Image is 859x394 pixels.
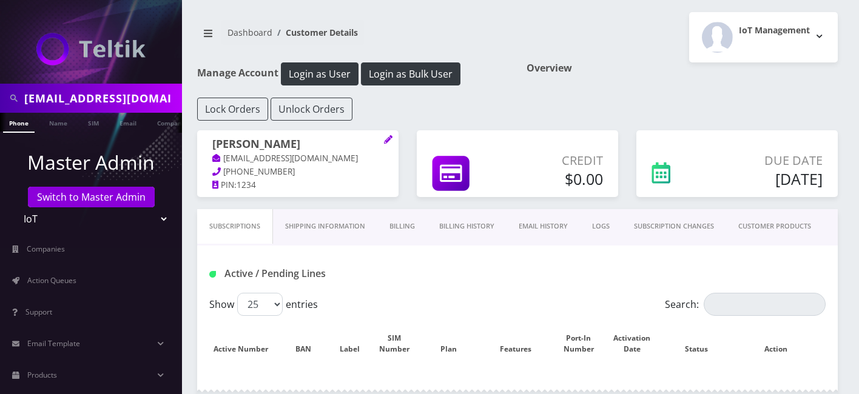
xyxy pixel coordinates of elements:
[580,209,622,244] a: LOGS
[507,209,580,244] a: EMAIL HISTORY
[271,98,352,121] button: Unlock Orders
[715,170,823,188] h5: [DATE]
[739,25,810,36] h2: IoT Management
[28,187,155,207] a: Switch to Master Admin
[278,66,361,79] a: Login as User
[427,209,507,244] a: Billing History
[273,209,377,244] a: Shipping Information
[667,321,739,367] th: Status
[486,321,558,367] th: Features
[361,62,460,85] button: Login as Bulk User
[511,152,603,170] p: Credit
[82,113,105,132] a: SIM
[361,66,460,79] a: Login as Bulk User
[237,293,283,316] select: Showentries
[715,152,823,170] p: Due Date
[212,179,237,192] a: PIN:
[726,209,823,244] a: CUSTOMER PRODUCTS
[335,321,376,367] th: Label
[272,26,358,39] li: Customer Details
[209,268,403,279] h1: Active / Pending Lines
[211,321,283,367] th: Active Number
[527,62,838,74] h1: Overview
[281,62,359,85] button: Login as User
[511,170,603,188] h5: $0.00
[197,209,273,244] a: Subscriptions
[227,27,272,38] a: Dashboard
[197,20,508,55] nav: breadcrumb
[113,113,143,132] a: Email
[43,113,73,132] a: Name
[425,321,485,367] th: Plan
[689,12,838,62] button: IoT Management
[151,113,192,132] a: Company
[611,321,665,367] th: Activation Date
[704,293,826,316] input: Search:
[3,113,35,133] a: Phone
[559,321,610,367] th: Port-In Number
[740,321,824,367] th: Action
[197,62,508,85] h1: Manage Account
[27,338,80,349] span: Email Template
[284,321,334,367] th: BAN
[36,33,146,65] img: IoT
[622,209,726,244] a: SUBSCRIPTION CHANGES
[209,271,216,278] img: Active / Pending Lines
[209,293,318,316] label: Show entries
[212,138,383,152] h1: [PERSON_NAME]
[27,370,57,380] span: Products
[665,293,826,316] label: Search:
[377,321,423,367] th: SIM Number
[24,87,179,110] input: Search in Company
[237,179,256,190] span: 1234
[223,166,295,177] span: [PHONE_NUMBER]
[27,275,76,285] span: Action Queues
[25,307,52,317] span: Support
[212,153,358,165] a: [EMAIL_ADDRESS][DOMAIN_NAME]
[197,98,268,121] button: Lock Orders
[27,244,65,254] span: Companies
[377,209,427,244] a: Billing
